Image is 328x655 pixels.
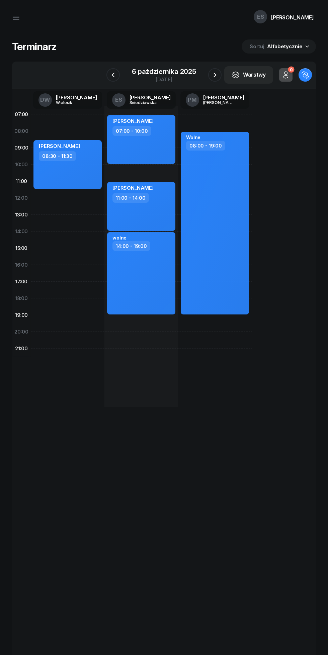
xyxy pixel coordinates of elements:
[132,68,196,75] div: 6 października 2025
[39,151,76,161] div: 08:30 - 11:30
[112,126,151,136] div: 07:00 - 10:00
[12,156,31,173] div: 10:00
[12,323,31,340] div: 20:00
[203,100,235,105] div: [PERSON_NAME]
[180,91,250,109] a: PM[PERSON_NAME][PERSON_NAME]
[250,42,266,51] span: Sortuj
[267,43,303,50] span: Alfabetycznie
[12,123,31,139] div: 08:00
[242,39,316,54] button: Sortuj Alfabetycznie
[112,193,149,203] div: 11:00 - 14:00
[33,91,102,109] a: DW[PERSON_NAME]Wielosik
[130,100,162,105] div: Śniedziewska
[112,118,154,124] span: [PERSON_NAME]
[12,290,31,307] div: 18:00
[115,97,122,103] span: EŚ
[132,77,196,82] div: [DATE]
[186,134,200,140] div: Wolne
[12,139,31,156] div: 09:00
[232,71,266,79] div: Warstwy
[39,143,80,149] span: [PERSON_NAME]
[130,95,171,100] div: [PERSON_NAME]
[112,241,150,251] div: 14:00 - 19:00
[112,235,127,241] div: wolne
[12,223,31,240] div: 14:00
[40,97,50,103] span: DW
[107,91,176,109] a: EŚ[PERSON_NAME]Śniedziewska
[279,68,293,82] button: 0
[12,106,31,123] div: 07:00
[188,97,197,103] span: PM
[12,257,31,273] div: 16:00
[203,95,244,100] div: [PERSON_NAME]
[288,67,294,73] div: 0
[224,66,273,84] button: Warstwy
[12,40,57,53] h1: Terminarz
[12,173,31,190] div: 11:00
[112,185,154,191] span: [PERSON_NAME]
[12,340,31,357] div: 21:00
[12,240,31,257] div: 15:00
[56,95,97,100] div: [PERSON_NAME]
[12,206,31,223] div: 13:00
[271,15,314,20] div: [PERSON_NAME]
[12,190,31,206] div: 12:00
[186,141,225,151] div: 08:00 - 19:00
[56,100,88,105] div: Wielosik
[12,307,31,323] div: 19:00
[257,14,264,20] span: EŚ
[12,273,31,290] div: 17:00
